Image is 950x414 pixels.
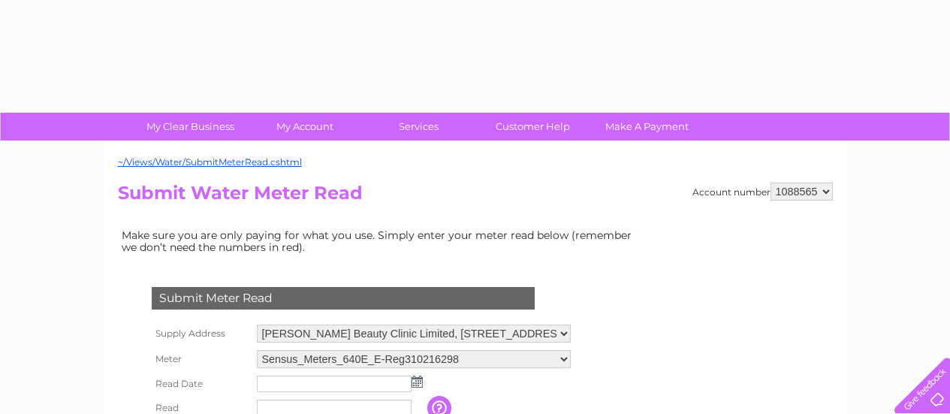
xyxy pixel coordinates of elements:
div: Account number [692,183,833,201]
a: Services [357,113,481,141]
a: Make A Payment [585,113,709,141]
th: Supply Address [148,321,253,346]
img: ... [412,376,423,388]
th: Read Date [148,372,253,396]
th: Meter [148,346,253,372]
a: My Account [243,113,366,141]
td: Make sure you are only paying for what you use. Simply enter your meter read below (remember we d... [118,225,644,257]
h2: Submit Water Meter Read [118,183,833,211]
a: Customer Help [471,113,595,141]
a: ~/Views/Water/SubmitMeterRead.cshtml [118,156,302,168]
div: Submit Meter Read [152,287,535,310]
a: My Clear Business [128,113,252,141]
